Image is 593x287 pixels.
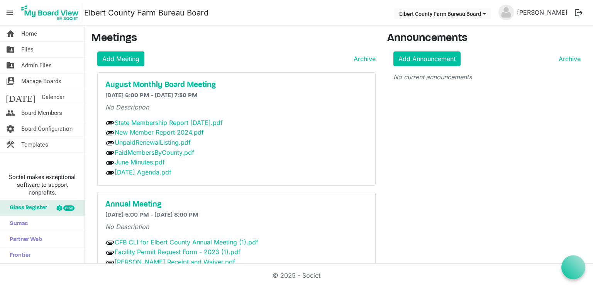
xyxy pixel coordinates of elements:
[394,8,491,19] button: Elbert County Farm Bureau Board dropdownbutton
[6,42,15,57] span: folder_shared
[21,26,37,41] span: Home
[514,5,571,20] a: [PERSON_NAME]
[571,5,587,21] button: logout
[115,149,194,156] a: PaidMembersByCounty.pdf
[6,216,28,232] span: Sumac
[115,119,223,126] a: State Membership Report [DATE].pdf
[6,105,15,121] span: people
[42,89,64,105] span: Calendar
[115,248,241,256] a: Facility Permit Request Form - 2023 (1).pdf
[393,51,461,66] a: Add Announcement
[105,138,115,148] span: attachment
[105,128,115,138] span: attachment
[19,3,84,22] a: My Board View Logo
[105,168,115,178] span: attachment
[105,258,115,267] span: attachment
[115,258,235,266] a: [PERSON_NAME] Receipt and Waiver.pdf
[21,58,52,73] span: Admin Files
[393,72,581,82] p: No current announcements
[105,238,115,247] span: attachment
[105,118,115,128] span: attachment
[6,137,15,152] span: construction
[63,205,75,211] div: new
[21,73,61,89] span: Manage Boards
[6,232,42,248] span: Partner Web
[273,272,320,279] a: © 2025 - Societ
[3,173,81,196] span: Societ makes exceptional software to support nonprofits.
[6,73,15,89] span: switch_account
[556,54,581,63] a: Archive
[6,200,47,216] span: Glass Register
[115,138,191,146] a: UnpaidRenewalListing.pdf
[105,248,115,257] span: attachment
[105,92,368,99] h6: [DATE] 6:00 PM - [DATE] 7:30 PM
[21,137,48,152] span: Templates
[105,200,368,209] a: Annual Meeting
[21,42,34,57] span: Files
[97,51,144,66] a: Add Meeting
[6,121,15,137] span: settings
[115,168,171,176] a: [DATE] Agenda.pdf
[387,32,587,45] h3: Announcements
[105,102,368,112] p: No Description
[6,89,36,105] span: [DATE]
[19,3,81,22] img: My Board View Logo
[21,121,73,137] span: Board Configuration
[91,32,376,45] h3: Meetings
[105,222,368,231] p: No Description
[115,158,165,166] a: June Minutes.pdf
[105,148,115,157] span: attachment
[105,158,115,167] span: attachment
[6,248,30,263] span: Frontier
[2,5,17,20] span: menu
[6,26,15,41] span: home
[6,58,15,73] span: folder_shared
[351,54,376,63] a: Archive
[498,5,514,20] img: no-profile-picture.svg
[115,238,258,246] a: CFB CLI for Elbert County Annual Meeting (1).pdf
[84,5,208,20] a: Elbert County Farm Bureau Board
[115,128,204,136] a: New Member Report 2024.pdf
[105,80,368,90] a: August Monthly Board Meeting
[105,212,368,219] h6: [DATE] 5:00 PM - [DATE] 8:00 PM
[21,105,62,121] span: Board Members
